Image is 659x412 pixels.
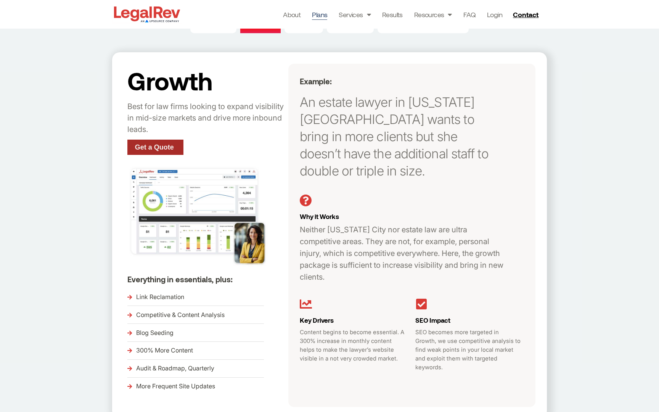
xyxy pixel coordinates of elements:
[127,101,284,135] p: Best for law firms looking to expand visibility in mid-size markets and drive more inbound leads.
[510,8,543,21] a: Contact
[300,212,339,220] span: Why it Works
[300,316,334,324] span: Key Drivers
[300,328,406,363] p: Content begins to become essential. A 300% increase in monthly content helps to make the lawyer’s...
[312,9,327,20] a: Plans
[339,9,371,20] a: Services
[127,275,284,284] h5: Everything in essentials, plus:
[415,328,521,372] p: SEO becomes more targeted in Growth, we use competitive analysis to find weak points in your loca...
[382,9,403,20] a: Results
[127,140,183,155] a: Get a Quote
[463,9,476,20] a: FAQ
[134,309,225,321] span: Competitive & Content Analysis
[513,11,538,18] span: Contact
[134,381,215,392] span: More Frequent Site Updates
[127,68,284,93] h2: Growth
[134,363,214,374] span: Audit & Roadmap, Quarterly
[283,9,301,20] a: About
[134,327,174,339] span: Blog Seeding
[300,224,505,283] p: Neither [US_STATE] City nor estate law are ultra competitive areas. They are not, for example, pe...
[134,345,193,356] span: 300% More Content
[487,9,502,20] a: Login
[415,316,450,324] span: SEO Impact
[414,9,452,20] a: Resources
[300,77,501,86] h5: Example:
[283,9,502,20] nav: Menu
[300,93,501,179] p: An estate lawyer in [US_STATE][GEOGRAPHIC_DATA] wants to bring in more clients but she doesn’t ha...
[135,144,174,151] span: Get a Quote
[134,291,184,303] span: Link Reclamation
